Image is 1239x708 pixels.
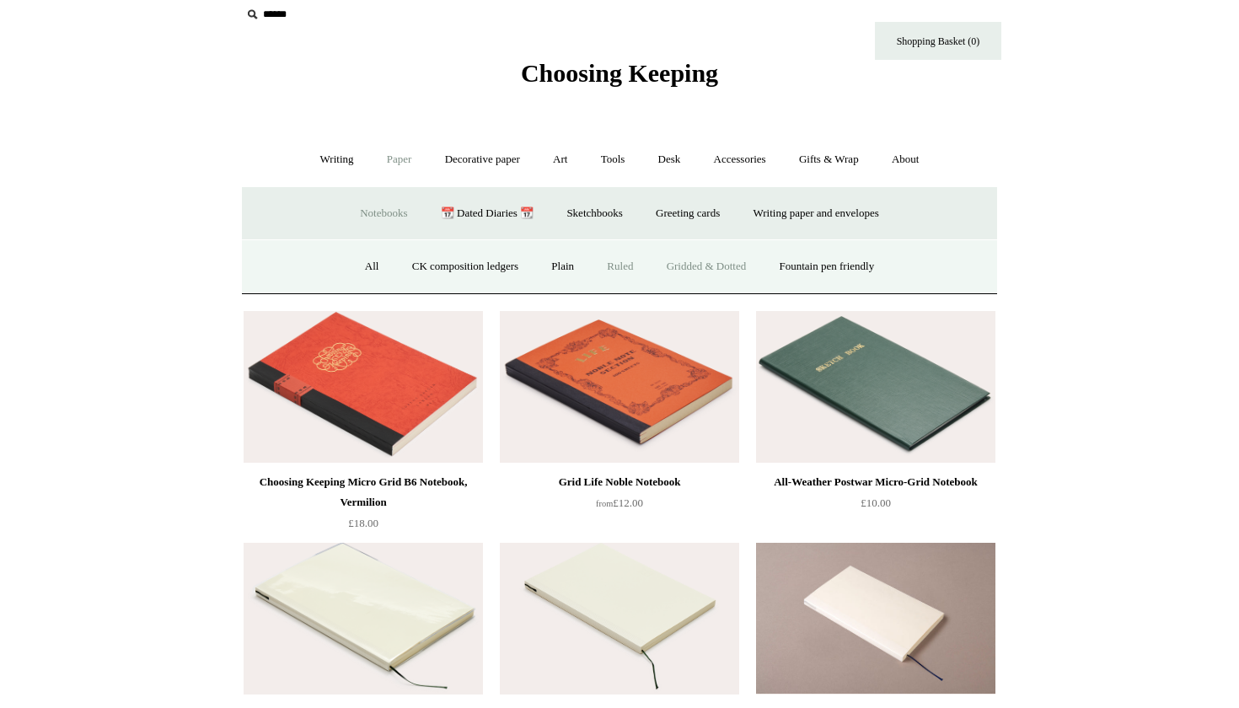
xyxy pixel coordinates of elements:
div: All-Weather Postwar Micro-Grid Notebook [760,472,991,492]
a: About [877,137,935,182]
a: Paper [372,137,427,182]
a: CK composition ledgers [397,244,534,289]
img: All-Weather Postwar Micro-Grid Notebook [756,311,995,463]
a: Choosing Keeping Micro Grid B6 Notebook, Vermilion Choosing Keeping Micro Grid B6 Notebook, Vermi... [244,311,483,463]
a: Ruled [592,244,648,289]
a: White MD Notebook White MD Notebook [500,543,739,695]
a: Grid Life Noble Notebook from£12.00 [500,472,739,541]
a: All-Weather Postwar Micro-Grid Notebook All-Weather Postwar Micro-Grid Notebook [756,311,995,463]
a: Sketchbooks [551,191,637,236]
a: Tools [586,137,641,182]
div: Choosing Keeping Micro Grid B6 Notebook, Vermilion [248,472,479,512]
img: Clear MD Notebook Cover [244,543,483,695]
a: Shopping Basket (0) [875,22,1001,60]
img: Choosing Keeping Micro Grid B6 Notebook, Vermilion [244,311,483,463]
a: Accessories [699,137,781,182]
div: Grid Life Noble Notebook [504,472,735,492]
a: Greeting cards [641,191,735,236]
span: from [596,499,613,508]
a: Art [538,137,582,182]
a: All [350,244,394,289]
a: Decorative paper [430,137,535,182]
img: White MD Pocket Slim Notebook [756,543,995,695]
span: £10.00 [861,496,891,509]
a: Notebooks [345,191,422,236]
a: Choosing Keeping [521,72,718,84]
a: 📆 Dated Diaries 📆 [426,191,549,236]
span: £18.00 [348,517,378,529]
img: White MD Notebook [500,543,739,695]
a: Desk [643,137,696,182]
a: Gridded & Dotted [652,244,762,289]
a: White MD Pocket Slim Notebook White MD Pocket Slim Notebook [756,543,995,695]
a: Choosing Keeping Micro Grid B6 Notebook, Vermilion £18.00 [244,472,483,541]
a: Gifts & Wrap [784,137,874,182]
a: Plain [536,244,589,289]
img: Grid Life Noble Notebook [500,311,739,463]
span: Choosing Keeping [521,59,718,87]
a: All-Weather Postwar Micro-Grid Notebook £10.00 [756,472,995,541]
a: Clear MD Notebook Cover Clear MD Notebook Cover [244,543,483,695]
a: Writing [305,137,369,182]
a: Writing paper and envelopes [738,191,894,236]
span: £12.00 [596,496,643,509]
a: Grid Life Noble Notebook Grid Life Noble Notebook [500,311,739,463]
a: Fountain pen friendly [764,244,890,289]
